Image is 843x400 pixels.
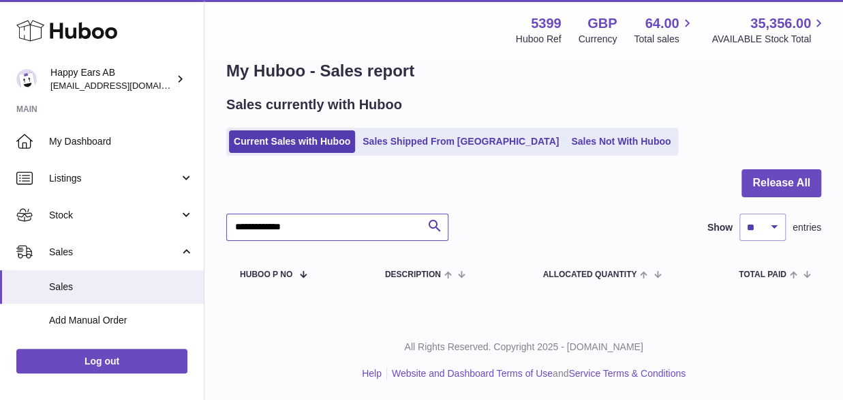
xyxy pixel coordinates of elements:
span: Listings [49,172,179,185]
strong: 5399 [531,14,562,33]
span: Sales [49,246,179,259]
img: 3pl@happyearsearplugs.com [16,69,37,89]
span: [EMAIL_ADDRESS][DOMAIN_NAME] [50,80,200,91]
a: Sales Not With Huboo [566,130,675,153]
span: Sales [49,281,194,294]
span: 35,356.00 [750,14,811,33]
a: 64.00 Total sales [634,14,694,46]
h1: My Huboo - Sales report [226,60,821,82]
span: 64.00 [645,14,679,33]
span: Total sales [634,33,694,46]
a: 35,356.00 AVAILABLE Stock Total [711,14,827,46]
strong: GBP [587,14,617,33]
li: and [387,367,686,380]
span: AVAILABLE Stock Total [711,33,827,46]
a: Website and Dashboard Terms of Use [392,368,553,379]
span: Add Manual Order [49,314,194,327]
a: Help [362,368,382,379]
span: ALLOCATED Quantity [542,270,637,279]
h2: Sales currently with Huboo [226,96,402,114]
div: Huboo Ref [516,33,562,46]
div: Happy Ears AB [50,66,173,92]
a: Service Terms & Conditions [568,368,686,379]
div: Currency [579,33,617,46]
p: All Rights Reserved. Copyright 2025 - [DOMAIN_NAME] [215,341,832,354]
span: Total paid [739,270,786,279]
span: entries [793,221,821,234]
span: My Dashboard [49,135,194,148]
a: Current Sales with Huboo [229,130,355,153]
span: Description [385,270,441,279]
span: Stock [49,209,179,222]
span: Huboo P no [240,270,292,279]
a: Sales Shipped From [GEOGRAPHIC_DATA] [358,130,564,153]
a: Log out [16,349,187,373]
label: Show [707,221,733,234]
button: Release All [741,169,821,197]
